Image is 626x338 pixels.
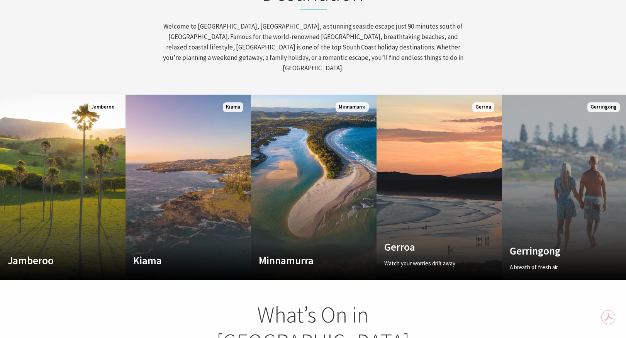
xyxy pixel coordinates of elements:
[472,102,494,112] span: Gerroa
[510,263,601,272] p: A breath of fresh air
[384,241,475,253] h4: Gerroa
[88,102,118,112] span: Jamberoo
[259,254,350,267] h4: Minnamurra
[126,95,251,280] a: Custom Image Used Kiama Kiama
[510,245,601,257] h4: Gerringong
[587,102,620,112] span: Gerringong
[133,254,224,267] h4: Kiama
[377,95,502,280] a: Custom Image Used Gerroa Watch your worries drift away Read More Gerroa
[223,102,243,112] span: Kiama
[384,272,475,281] span: Read More
[162,21,465,74] p: Welcome to [GEOGRAPHIC_DATA], [GEOGRAPHIC_DATA], a stunning seaside escape just 90 minutes south ...
[384,259,475,268] p: Watch your worries drift away
[8,254,99,267] h4: Jamberoo
[251,95,377,280] a: Custom Image Used Minnamurra Minnamurra
[336,102,369,112] span: Minnamurra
